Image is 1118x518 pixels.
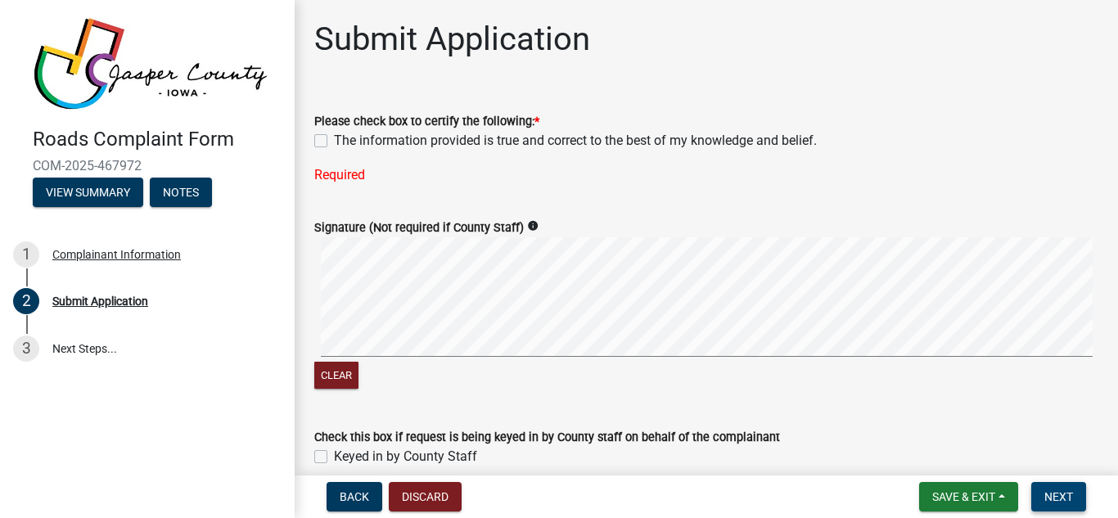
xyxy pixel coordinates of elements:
[340,490,369,503] span: Back
[33,178,143,207] button: View Summary
[150,178,212,207] button: Notes
[314,223,524,234] label: Signature (Not required if County Staff)
[1031,482,1086,511] button: Next
[314,20,590,59] h1: Submit Application
[527,220,539,232] i: info
[334,131,817,151] label: The information provided is true and correct to the best of my knowledge and belief.
[327,482,382,511] button: Back
[13,288,39,314] div: 2
[334,447,477,466] label: Keyed in by County Staff
[314,362,358,389] button: Clear
[13,241,39,268] div: 1
[919,482,1018,511] button: Save & Exit
[33,128,282,151] h4: Roads Complaint Form
[314,116,539,128] label: Please check box to certify the following:
[33,17,268,110] img: Jasper County, Iowa
[33,158,262,173] span: COM-2025-467972
[33,187,143,200] wm-modal-confirm: Summary
[13,336,39,362] div: 3
[389,482,462,511] button: Discard
[150,187,212,200] wm-modal-confirm: Notes
[52,295,148,307] div: Submit Application
[314,432,780,444] label: Check this box if request is being keyed in by County staff on behalf of the complainant
[932,490,995,503] span: Save & Exit
[1044,490,1073,503] span: Next
[314,165,1098,185] div: Required
[52,249,181,260] div: Complainant Information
